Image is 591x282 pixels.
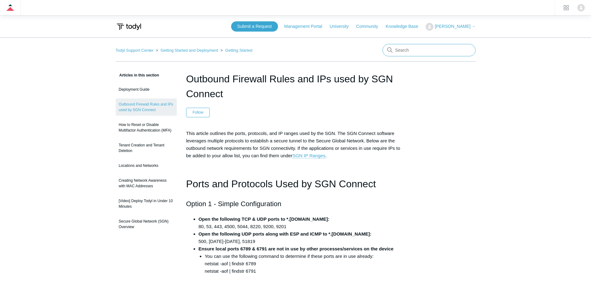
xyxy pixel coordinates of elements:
[116,215,177,233] a: Secure Global Network (SGN) Overview
[199,231,372,236] strong: Open the following UDP ports along with ESP and ICMP to *.[DOMAIN_NAME]:
[116,73,159,77] span: Articles in this section
[116,139,177,157] a: Tenant Creation and Tenant Deletion
[292,153,325,158] a: SGN IP Ranges
[154,48,219,53] li: Getting Started and Deployment
[116,195,177,212] a: [Video] Deploy Todyl in Under 10 Minutes
[205,253,405,275] li: You can use the following command to determine if these ports are in use already: netstat -aof | ...
[186,108,210,117] button: Follow Article
[386,23,424,30] a: Knowledge Base
[577,4,585,11] zd-hc-trigger: Click your profile icon to open the profile menu
[116,119,177,136] a: How to Reset or Disable Multifactor Authentication (MFA)
[199,216,329,222] strong: Open the following TCP & UDP ports to *.[DOMAIN_NAME]:
[225,48,252,53] a: Getting Started
[116,21,142,33] img: Todyl Support Center Help Center home page
[219,48,253,53] li: Getting Started
[116,84,177,95] a: Deployment Guide
[116,98,177,116] a: Outbound Firewall Rules and IPs used by SGN Connect
[199,215,405,230] li: 80, 53, 443, 4500, 5044, 8220, 9200, 9201
[383,44,476,56] input: Search
[356,23,384,30] a: Community
[231,21,278,32] a: Submit a Request
[116,48,154,53] a: Todyl Support Center
[116,175,177,192] a: Creating Network Awareness with MAC Addresses
[186,72,405,101] h1: Outbound Firewall Rules and IPs used by SGN Connect
[435,24,470,29] span: [PERSON_NAME]
[186,198,405,209] h2: Option 1 - Simple Configuration
[284,23,328,30] a: Management Portal
[329,23,355,30] a: University
[116,160,177,171] a: Locations and Networks
[186,176,405,192] h1: Ports and Protocols Used by SGN Connect
[577,4,585,11] img: user avatar
[199,246,394,251] strong: Ensure local ports 6789 & 6791 are not in use by other processes/services on the device
[186,131,400,158] span: This article outlines the ports, protocols, and IP ranges used by the SGN. The SGN Connect softwa...
[116,48,155,53] li: Todyl Support Center
[160,48,218,53] a: Getting Started and Deployment
[199,230,405,245] li: 500, [DATE]-[DATE], 51819
[426,23,475,31] button: [PERSON_NAME]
